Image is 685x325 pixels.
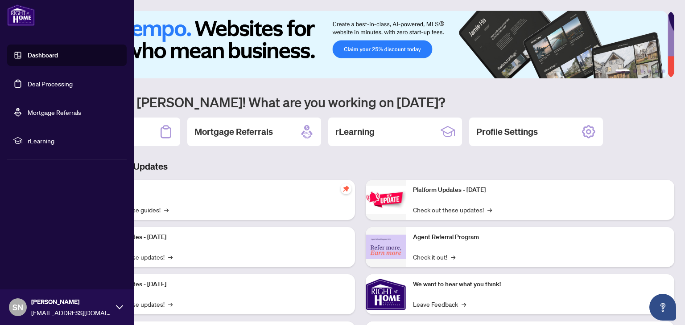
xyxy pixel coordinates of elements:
span: → [164,205,169,215]
p: Platform Updates - [DATE] [413,185,667,195]
h1: Welcome back [PERSON_NAME]! What are you working on [DATE]? [46,93,674,110]
button: Open asap [649,294,676,321]
img: Agent Referral Program [366,235,406,259]
img: We want to hear what you think! [366,274,406,314]
span: → [451,252,455,262]
span: [EMAIL_ADDRESS][DOMAIN_NAME] [31,308,111,317]
span: rLearning [28,136,120,146]
p: Platform Updates - [DATE] [94,280,348,289]
button: 4 [648,69,651,73]
p: Self-Help [94,185,348,195]
button: 6 [662,69,665,73]
span: pushpin [341,183,351,194]
button: 2 [633,69,637,73]
button: 1 [615,69,630,73]
a: Mortgage Referrals [28,108,81,116]
button: 5 [655,69,658,73]
span: → [168,252,173,262]
span: → [168,299,173,309]
h3: Brokerage & Industry Updates [46,160,674,173]
img: Slide 0 [46,11,668,78]
a: Check out these updates!→ [413,205,492,215]
a: Check it out!→ [413,252,455,262]
a: Deal Processing [28,80,73,88]
button: 3 [640,69,644,73]
p: Platform Updates - [DATE] [94,232,348,242]
span: [PERSON_NAME] [31,297,111,307]
h2: Mortgage Referrals [194,126,273,138]
span: → [462,299,466,309]
a: Dashboard [28,51,58,59]
p: We want to hear what you think! [413,280,667,289]
span: SN [12,301,23,313]
p: Agent Referral Program [413,232,667,242]
img: logo [7,4,35,26]
h2: Profile Settings [476,126,538,138]
a: Leave Feedback→ [413,299,466,309]
span: → [487,205,492,215]
img: Platform Updates - June 23, 2025 [366,186,406,214]
h2: rLearning [335,126,375,138]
